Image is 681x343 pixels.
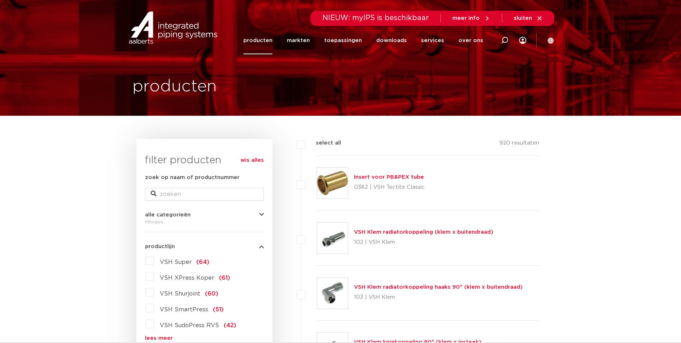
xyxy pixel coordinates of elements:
span: meer info [452,15,480,21]
div: fittingen [145,218,264,226]
nav: Menu [243,27,483,54]
span: (64) [196,259,209,265]
span: VSH SudoPress RVS [160,323,219,328]
a: producten [243,27,272,54]
label: select all [305,139,341,147]
a: over ons [458,27,483,54]
span: VSH Shurjoint [160,291,200,297]
img: Thumbnail for VSH Klem radiatorkoppeling haaks 90° (klem x buitendraad) [317,278,348,308]
img: Thumbnail for VSH Klem radiatorkoppeling (klem x buitendraad) [317,223,348,253]
span: alle categorieën [145,212,191,218]
a: lees meer [145,335,264,341]
span: (61) [219,275,230,281]
a: sluiten [514,15,543,22]
span: VSH Super [160,259,192,265]
span: sluiten [514,15,532,21]
a: meer info [452,15,490,22]
a: wis alles [241,156,264,165]
p: 0382 | VSH Tectite Classic [354,182,425,193]
p: 920 resultaten [499,139,539,150]
p: 102 | VSH Klem [354,237,493,248]
h1: producten [132,75,217,98]
span: NIEUW: myIPS is beschikbaar [322,14,429,22]
label: zoek op naam of productnummer [145,173,239,182]
a: downloads [376,27,407,54]
span: (51) [213,307,224,312]
input: zoeken [145,188,264,201]
span: (42) [224,323,236,328]
span: (60) [205,291,218,297]
img: Thumbnail for Insert voor PB&PEX tube [317,168,348,198]
a: services [421,27,444,54]
span: VSH XPress Koper [160,275,214,281]
span: VSH SmartPress [160,307,208,312]
button: alle categorieën [145,212,264,218]
h3: filter producten [145,153,264,168]
a: Insert voor PB&PEX tube [354,174,424,180]
button: productlijn [145,244,264,249]
a: markten [287,27,310,54]
a: toepassingen [324,27,362,54]
p: 103 | VSH Klem [354,292,523,303]
span: productlijn [145,244,175,249]
a: VSH Klem radiatorkoppeling (klem x buitendraad) [354,229,493,235]
a: VSH Klem radiatorkoppeling haaks 90° (klem x buitendraad) [354,284,523,290]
